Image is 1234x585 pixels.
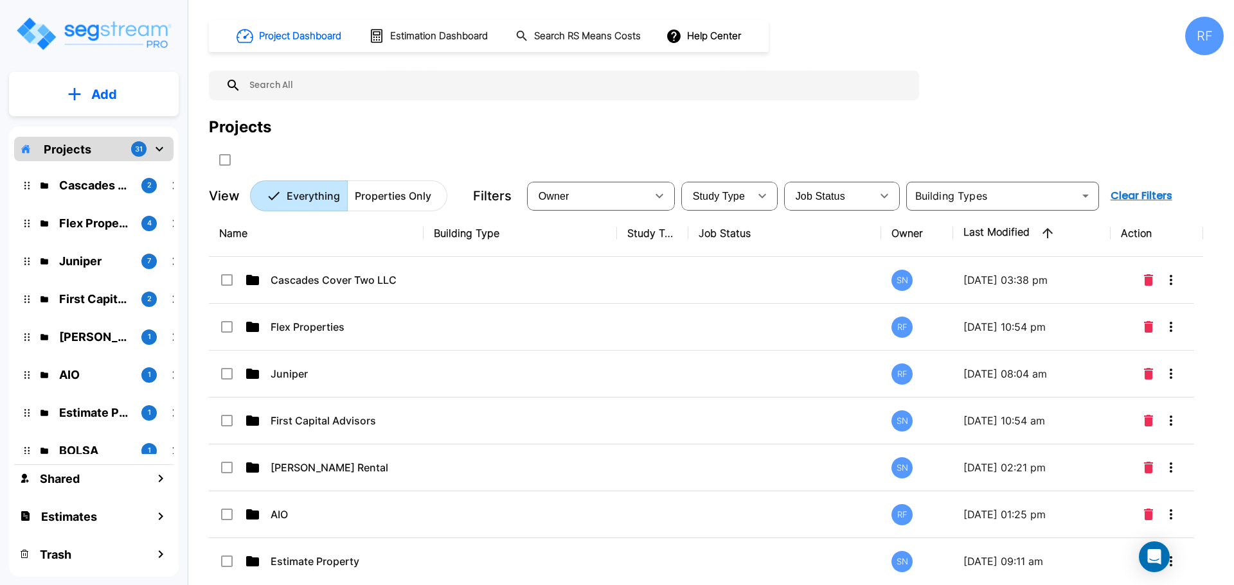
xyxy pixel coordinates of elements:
[617,210,688,257] th: Study Type
[539,191,569,202] span: Owner
[148,445,151,456] p: 1
[147,180,152,191] p: 2
[59,177,131,194] p: Cascades Cover Two LLC
[693,191,745,202] span: Study Type
[15,15,172,52] img: Logo
[390,29,488,44] h1: Estimation Dashboard
[148,369,151,380] p: 1
[963,507,1100,522] p: [DATE] 01:25 pm
[963,554,1100,569] p: [DATE] 09:11 am
[910,187,1074,205] input: Building Types
[1139,267,1158,293] button: Delete
[40,546,71,563] h1: Trash
[963,413,1100,428] p: [DATE] 10:54 am
[1185,17,1224,55] div: RF
[231,22,348,50] button: Project Dashboard
[1139,408,1158,433] button: Delete
[1158,267,1184,293] button: More-Options
[147,218,152,229] p: 4
[250,180,447,211] div: Platform
[59,214,131,232] p: Flex Properties
[891,551,913,572] div: SN
[891,504,913,525] div: RF
[135,144,143,155] p: 31
[510,24,648,49] button: Search RS Means Costs
[473,186,512,205] p: Filters
[424,210,617,257] th: Building Type
[271,319,399,335] p: Flex Properties
[44,141,91,158] p: Projects
[59,290,131,308] p: First Capital Advisors
[1158,314,1184,340] button: More-Options
[241,71,913,100] input: Search All
[347,180,447,211] button: Properties Only
[212,147,238,173] button: SelectAll
[355,188,431,204] p: Properties Only
[1077,187,1095,205] button: Open
[259,29,341,44] h1: Project Dashboard
[663,24,746,48] button: Help Center
[271,413,399,428] p: First Capital Advisors
[891,317,913,338] div: RF
[953,210,1111,257] th: Last Modified
[41,508,97,525] h1: Estimates
[271,460,399,475] p: [PERSON_NAME] Rental
[534,29,641,44] h1: Search RS Means Costs
[250,180,348,211] button: Everything
[1158,502,1184,527] button: More-Options
[891,410,913,432] div: SN
[530,178,647,214] div: Select
[684,178,749,214] div: Select
[1105,183,1177,209] button: Clear Filters
[59,442,131,459] p: BOLSA
[9,76,179,113] button: Add
[40,470,80,487] h1: Shared
[148,331,151,342] p: 1
[963,319,1100,335] p: [DATE] 10:54 pm
[147,293,152,304] p: 2
[1111,210,1204,257] th: Action
[1158,361,1184,387] button: More-Options
[891,270,913,291] div: SN
[787,178,872,214] div: Select
[59,366,131,383] p: AIO
[1158,548,1184,574] button: More-Options
[1158,455,1184,480] button: More-Options
[1139,541,1170,572] div: Open Intercom Messenger
[271,366,399,381] p: Juniper
[1158,408,1184,433] button: More-Options
[59,252,131,270] p: Juniper
[963,272,1100,288] p: [DATE] 03:38 pm
[891,457,913,478] div: SN
[287,188,340,204] p: Everything
[209,186,240,205] p: View
[963,460,1100,475] p: [DATE] 02:21 pm
[364,22,495,49] button: Estimation Dashboard
[209,116,271,139] div: Projects
[271,554,399,569] p: Estimate Property
[688,210,882,257] th: Job Status
[891,363,913,385] div: RF
[796,191,845,202] span: Job Status
[271,272,399,288] p: Cascades Cover Two LLC
[148,407,151,418] p: 1
[1139,455,1158,480] button: Delete
[59,328,131,345] p: Kessler Rental
[1139,361,1158,387] button: Delete
[1139,314,1158,340] button: Delete
[881,210,952,257] th: Owner
[209,210,424,257] th: Name
[147,256,151,266] p: 7
[963,366,1100,381] p: [DATE] 08:04 am
[1139,502,1158,527] button: Delete
[91,85,117,104] p: Add
[271,507,399,522] p: AIO
[59,404,131,421] p: Estimate Property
